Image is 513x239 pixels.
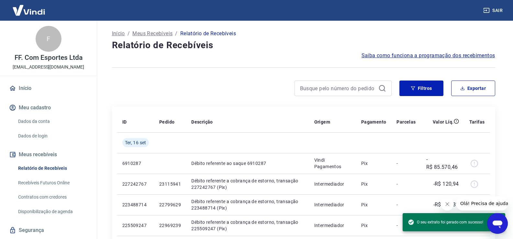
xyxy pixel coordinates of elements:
[36,26,61,52] div: F
[433,201,459,209] p: -R$ 125,31
[396,160,416,167] p: -
[125,139,146,146] span: Ter, 16 set
[191,119,213,125] p: Descrição
[487,213,508,234] iframe: Botão para abrir a janela de mensagens
[16,176,89,190] a: Recebíveis Futuros Online
[361,201,386,208] p: Pix
[8,101,89,115] button: Meu cadastro
[122,201,149,208] p: 223488714
[112,30,125,38] a: Início
[122,181,149,187] p: 227242767
[191,198,304,211] p: Débito referente a cobrança de estorno, transação 223488714 (Pix)
[15,54,83,61] p: FF. Com Esportes Ltda
[175,30,177,38] p: /
[159,119,174,125] p: Pedido
[122,222,149,229] p: 225509247
[191,178,304,190] p: Débito referente a cobrança de estorno, transação 227242767 (Pix)
[314,157,351,170] p: Vindi Pagamentos
[16,190,89,204] a: Contratos com credores
[482,5,505,16] button: Sair
[122,119,127,125] p: ID
[456,196,508,211] iframe: Mensagem da empresa
[441,198,454,211] iframe: Fechar mensagem
[451,81,495,96] button: Exportar
[128,30,130,38] p: /
[426,156,459,171] p: -R$ 85.570,46
[132,30,173,38] a: Meus Recebíveis
[16,115,89,128] a: Dados da conta
[159,201,181,208] p: 22799629
[396,222,416,229] p: -
[122,160,149,167] p: 6910287
[433,119,454,125] p: Valor Líq.
[399,81,443,96] button: Filtros
[8,0,50,20] img: Vindi
[300,83,376,93] input: Busque pelo número do pedido
[8,223,89,237] a: Segurança
[362,52,495,60] a: Saiba como funciona a programação dos recebimentos
[361,119,386,125] p: Pagamento
[159,181,181,187] p: 23115941
[180,30,236,38] p: Relatório de Recebíveis
[396,181,416,187] p: -
[191,160,304,167] p: Débito referente ao saque 6910287
[112,39,495,52] h4: Relatório de Recebíveis
[314,181,351,187] p: Intermediador
[469,119,485,125] p: Tarifas
[16,205,89,218] a: Disponibilização de agenda
[396,201,416,208] p: -
[13,64,84,71] p: [EMAIL_ADDRESS][DOMAIN_NAME]
[16,129,89,143] a: Dados de login
[361,222,386,229] p: Pix
[433,180,459,188] p: -R$ 120,94
[314,201,351,208] p: Intermediador
[159,222,181,229] p: 22969239
[8,147,89,162] button: Meus recebíveis
[4,5,54,10] span: Olá! Precisa de ajuda?
[361,160,386,167] p: Pix
[361,181,386,187] p: Pix
[314,119,330,125] p: Origem
[314,222,351,229] p: Intermediador
[8,81,89,95] a: Início
[396,119,416,125] p: Parcelas
[408,219,483,225] span: O seu extrato foi gerado com sucesso!
[16,162,89,175] a: Relatório de Recebíveis
[191,219,304,232] p: Débito referente a cobrança de estorno, transação 225509247 (Pix)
